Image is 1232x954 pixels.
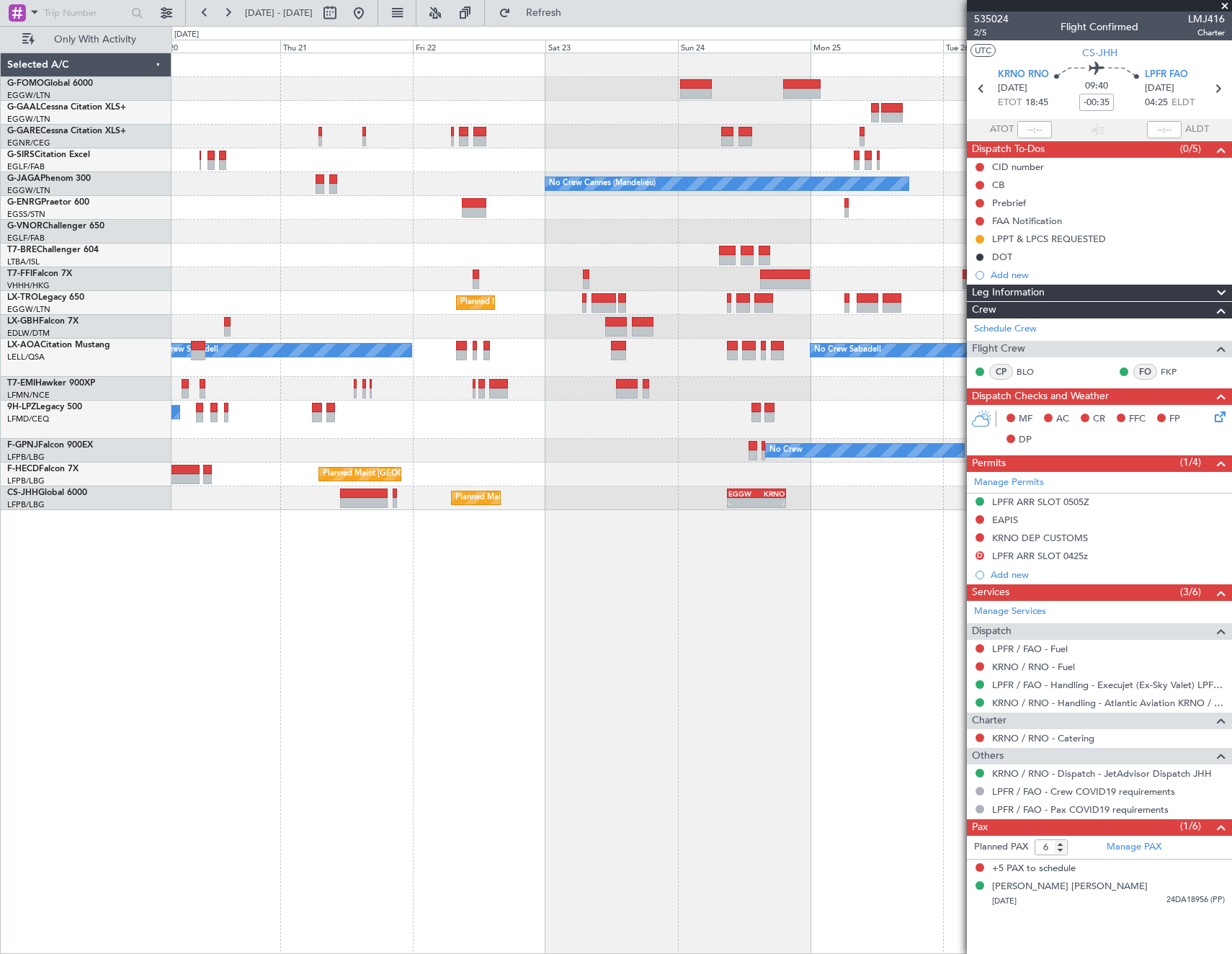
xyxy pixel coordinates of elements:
[323,463,550,485] div: Planned Maint [GEOGRAPHIC_DATA] ([GEOGRAPHIC_DATA])
[972,584,1009,601] span: Services
[7,269,72,278] a: T7-FFIFalcon 7X
[148,40,280,53] div: Wed 20
[998,68,1049,82] span: KRNO RNO
[7,441,93,450] a: F-GPNJFalcon 900EX
[1017,121,1052,138] input: --:--
[7,185,50,196] a: EGGW/LTN
[7,489,87,497] a: CS-JHHGlobal 6000
[972,623,1012,640] span: Dispatch
[992,661,1075,673] a: KRNO / RNO - Fuel
[1019,412,1032,427] span: MF
[7,222,43,231] span: G-VNOR
[1166,894,1225,906] span: 24DA18956 (PP)
[7,489,38,497] span: CS-JHH
[7,403,36,411] span: 9H-LPZ
[990,122,1014,137] span: ATOT
[7,317,79,326] a: LX-GBHFalcon 7X
[1085,79,1108,94] span: 09:40
[992,880,1148,894] div: [PERSON_NAME] [PERSON_NAME]
[7,151,90,159] a: G-SIRSCitation Excel
[1082,45,1117,61] span: CS-JHH
[7,79,44,88] span: G-FOMO
[455,487,682,509] div: Planned Maint [GEOGRAPHIC_DATA] ([GEOGRAPHIC_DATA])
[1169,412,1180,427] span: FP
[992,179,1004,191] div: CB
[992,785,1175,798] a: LPFR / FAO - Crew COVID19 requirements
[1180,819,1201,834] span: (1/6)
[998,96,1022,110] span: ETOT
[1019,433,1032,447] span: DP
[245,6,313,19] span: [DATE] - [DATE]
[549,173,656,195] div: No Crew Cannes (Mandelieu)
[7,465,79,473] a: F-HECDFalcon 7X
[1017,365,1049,378] a: BLO
[7,379,35,388] span: T7-EMI
[7,79,93,88] a: G-FOMOGlobal 6000
[7,293,84,302] a: LX-TROLegacy 650
[992,679,1225,691] a: LPFR / FAO - Handling - Execujet (Ex-Sky Valet) LPFR / FAO
[992,532,1088,544] div: KRNO DEP CUSTOMS
[972,341,1025,357] span: Flight Crew
[992,697,1225,709] a: KRNO / RNO - Handling - Atlantic Aviation KRNO / RNO
[7,198,89,207] a: G-ENRGPraetor 600
[280,40,413,53] div: Thu 21
[811,40,943,53] div: Mon 25
[756,499,785,507] div: -
[460,292,687,313] div: Planned Maint [GEOGRAPHIC_DATA] ([GEOGRAPHIC_DATA])
[1188,27,1225,39] span: Charter
[1145,96,1168,110] span: 04:25
[992,550,1088,562] div: LPFR ARR SLOT 0425z
[7,127,40,135] span: G-GARE
[7,293,38,302] span: LX-TRO
[1185,122,1209,137] span: ALDT
[1180,584,1201,599] span: (3/6)
[728,499,756,507] div: -
[678,40,811,53] div: Sun 24
[992,862,1076,876] span: +5 PAX to schedule
[1133,364,1157,380] div: FO
[7,151,35,159] span: G-SIRS
[7,317,39,326] span: LX-GBH
[7,476,45,486] a: LFPB/LBG
[992,197,1026,209] div: Prebrief
[992,215,1062,227] div: FAA Notification
[7,341,110,349] a: LX-AOACitation Mustang
[7,257,40,267] a: LTBA/ISL
[7,174,91,183] a: G-JAGAPhenom 300
[7,403,82,411] a: 9H-LPZLegacy 500
[1056,412,1069,427] span: AC
[37,35,152,45] span: Only With Activity
[7,352,45,362] a: LELL/QSA
[974,12,1009,27] span: 535024
[974,840,1028,855] label: Planned PAX
[7,441,38,450] span: F-GPNJ
[976,551,984,560] button: D
[7,233,45,244] a: EGLF/FAB
[1129,412,1146,427] span: FFC
[545,40,678,53] div: Sat 23
[7,465,39,473] span: F-HECD
[989,364,1013,380] div: CP
[991,269,1225,281] div: Add new
[998,81,1027,96] span: [DATE]
[728,489,756,498] div: EGGW
[7,414,49,424] a: LFMD/CEQ
[972,455,1006,472] span: Permits
[992,767,1212,780] a: KRNO / RNO - Dispatch - JetAdvisor Dispatch JHH
[972,713,1006,729] span: Charter
[972,141,1045,158] span: Dispatch To-Dos
[1107,840,1161,855] a: Manage PAX
[1161,365,1193,378] a: FKP
[151,339,218,361] div: No Crew Sabadell
[7,222,104,231] a: G-VNORChallenger 650
[769,440,803,461] div: No Crew
[974,476,1044,490] a: Manage Permits
[492,1,579,24] button: Refresh
[7,304,50,315] a: EGGW/LTN
[974,605,1046,619] a: Manage Services
[16,28,156,51] button: Only With Activity
[970,44,996,57] button: UTC
[814,339,881,361] div: No Crew Sabadell
[1171,96,1195,110] span: ELDT
[7,209,45,220] a: EGSS/STN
